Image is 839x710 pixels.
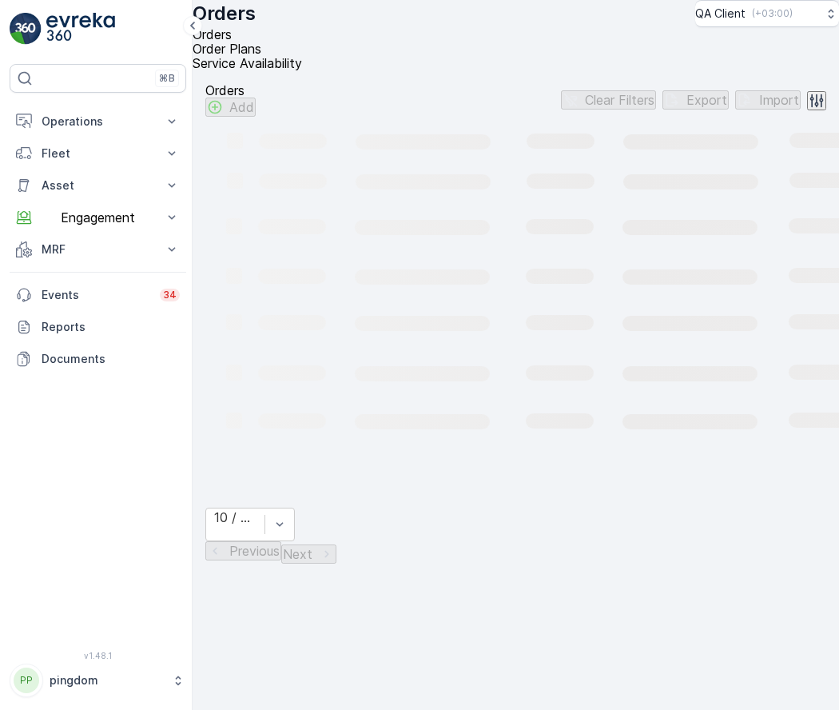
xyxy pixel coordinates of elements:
[585,93,654,107] p: Clear Filters
[193,1,256,26] p: Orders
[10,311,186,343] a: Reports
[752,7,793,20] p: ( +03:00 )
[159,72,175,85] p: ⌘B
[193,41,261,57] span: Order Plans
[193,26,232,42] span: Orders
[10,13,42,45] img: logo
[50,672,164,688] p: pingdom
[695,6,746,22] p: QA Client
[42,210,154,225] p: Engagement
[214,510,256,525] div: 10 / Page
[46,13,115,45] img: logo_light-DOdMpM7g.png
[229,544,280,558] p: Previous
[759,93,799,107] p: Import
[42,319,180,335] p: Reports
[193,55,302,71] span: Service Availability
[163,289,177,301] p: 34
[10,201,186,233] button: Engagement
[10,138,186,170] button: Fleet
[10,170,186,201] button: Asset
[561,90,656,110] button: Clear Filters
[42,287,150,303] p: Events
[205,541,281,560] button: Previous
[662,90,729,110] button: Export
[42,146,154,162] p: Fleet
[14,668,39,693] div: PP
[735,90,801,110] button: Import
[42,114,154,130] p: Operations
[281,544,336,564] button: Next
[10,343,186,375] a: Documents
[10,651,186,660] span: v 1.48.1
[42,351,180,367] p: Documents
[42,177,154,193] p: Asset
[42,241,154,257] p: MRF
[283,547,312,561] p: Next
[10,106,186,138] button: Operations
[205,98,256,117] button: Add
[10,233,186,265] button: MRF
[686,93,727,107] p: Export
[229,100,254,114] p: Add
[10,279,186,311] a: Events34
[205,83,256,98] p: Orders
[10,664,186,697] button: PPpingdom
